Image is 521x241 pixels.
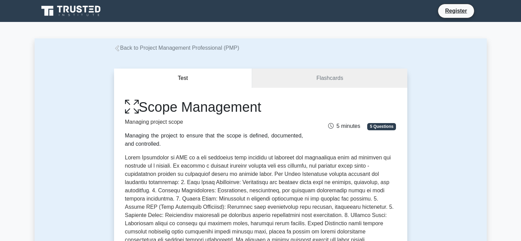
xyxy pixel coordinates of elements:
[125,99,303,115] h1: Scope Management
[114,45,239,51] a: Back to Project Management Professional (PMP)
[328,123,360,129] span: 5 minutes
[441,7,471,15] a: Register
[367,123,396,130] span: 5 Questions
[125,118,303,126] p: Managing project scope
[252,69,407,88] a: Flashcards
[114,69,252,88] button: Test
[125,132,303,148] div: Managing the project to ensure that the scope is defined, documented, and controlled.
